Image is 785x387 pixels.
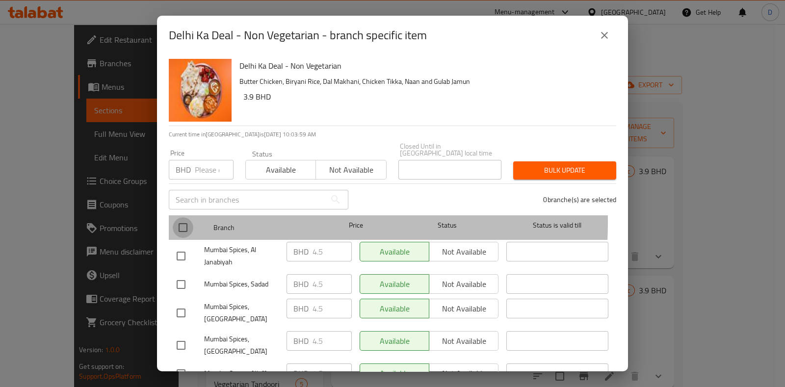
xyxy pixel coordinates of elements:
input: Please enter price [313,331,352,351]
button: Available [245,160,316,180]
p: BHD [293,246,309,258]
button: Bulk update [513,161,616,180]
button: Not available [315,160,386,180]
input: Search in branches [169,190,326,209]
input: Please enter price [313,299,352,318]
p: BHD [176,164,191,176]
input: Please enter price [313,274,352,294]
p: BHD [293,278,309,290]
button: close [593,24,616,47]
p: 0 branche(s) are selected [543,195,616,205]
p: Butter Chicken, Biryani Rice, Dal Makhani, Chicken Tikka, Naan and Gulab Jamun [239,76,608,88]
p: BHD [293,367,309,379]
span: Branch [213,222,315,234]
img: Delhi Ka Deal - Non Vegetarian [169,59,232,122]
span: Status is valid till [506,219,608,232]
h2: Delhi Ka Deal - Non Vegetarian - branch specific item [169,27,427,43]
span: Price [323,219,389,232]
span: Mumbai Spices, Al Janabiyah [204,244,279,268]
span: Not available [320,163,382,177]
input: Please enter price [195,160,234,180]
p: BHD [293,335,309,347]
span: Mumbai Spices, Sadad [204,278,279,290]
span: Bulk update [521,164,608,177]
input: Please enter price [313,242,352,261]
span: Mumbai Spices, [GEOGRAPHIC_DATA] [204,333,279,358]
input: Please enter price [313,363,352,383]
span: Mumbai Spices, AlJuffair [204,367,279,380]
span: Mumbai Spices, [GEOGRAPHIC_DATA] [204,301,279,325]
span: Available [250,163,312,177]
p: BHD [293,303,309,314]
h6: Delhi Ka Deal - Non Vegetarian [239,59,608,73]
h6: 3.9 BHD [243,90,608,103]
span: Status [396,219,498,232]
p: Current time in [GEOGRAPHIC_DATA] is [DATE] 10:03:59 AM [169,130,616,139]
